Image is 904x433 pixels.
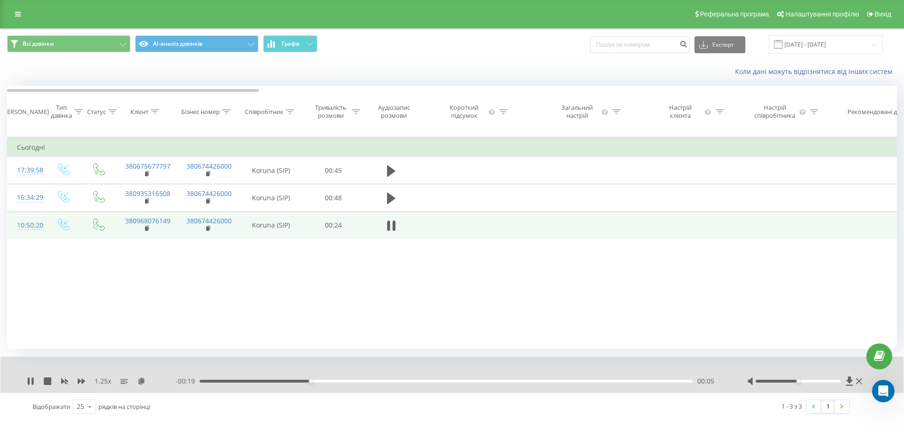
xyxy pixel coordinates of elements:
span: Відображати [32,402,70,411]
div: 25 [77,402,84,411]
span: Графік [282,41,300,47]
button: Надіслати повідомлення… [161,305,177,320]
a: 380674426000 [186,216,232,225]
div: Клієнт [130,108,148,116]
button: Start recording [60,309,67,316]
button: go back [6,6,24,24]
div: Настрій клієнта [658,104,702,120]
input: Пошук за номером [590,36,690,53]
div: 10:50:20 [17,216,36,235]
td: Koruna (SIP) [238,157,304,184]
div: Тип дзвінка [51,104,72,120]
td: Koruna (SIP) [238,212,304,239]
div: Співробітник [245,108,283,116]
td: 00:24 [304,212,363,239]
td: 00:45 [304,157,363,184]
a: 380674426000 [186,189,232,198]
div: Тривалість розмови [312,104,349,120]
button: AI-аналіз дзвінків [135,35,258,52]
span: Реферальна програма [700,10,769,18]
h1: Fin [46,4,57,11]
div: Поки не отримали додаткових питань [15,146,147,164]
span: 1.25 x [95,376,111,386]
div: Статус [87,108,106,116]
div: Volodymyr каже… [8,100,181,140]
a: 380675677797 [125,162,170,171]
p: Наші фахівці також можуть допомогти [46,11,145,25]
div: 16:34:29 [17,188,36,207]
div: Accessibility label [309,379,313,383]
div: Вітаю! Підкажіть, будь ласка, чи у вас наразі будуть додаткові питання? [15,106,147,133]
span: рядків на сторінці [98,402,150,411]
a: 380674426000 [186,162,232,171]
div: Рекомендовані дії [847,108,900,116]
button: Завантажити вкладений файл [45,309,52,316]
span: - 00:19 [176,376,200,386]
a: Коли дані можуть відрізнятися вiд інших систем [735,67,897,76]
button: Всі дзвінки [7,35,130,52]
a: 380935316508 [125,189,170,198]
div: Закрити [165,6,182,23]
span: Всі дзвінки [23,40,54,48]
span: Налаштування профілю [785,10,859,18]
div: Аудіозапис розмови [371,104,417,120]
div: Поки не отримали додаткових питаньОбов'язково звертайтеся, якщо виникнуть питання! 😉 [8,140,154,333]
div: Загальний настрій [555,104,600,120]
td: Koruna (SIP) [238,184,304,212]
button: Графік [263,35,317,52]
img: Daria Oliinyk [41,14,102,74]
div: Вітаю!Підкажіть, будь ласка, чи у вас наразі будуть додаткові питання? [8,100,154,139]
div: Бізнес номер [181,108,220,116]
button: Головна [147,6,165,24]
div: Volodymyr каже… [8,140,181,341]
div: Настрій співробітника [752,104,798,120]
iframe: Intercom live chat [872,380,895,402]
div: Короткий підсумок [442,104,487,120]
textarea: Повідомлення... [8,289,180,305]
button: Вибір емодзі [15,309,22,316]
button: вибір GIF-файлів [30,309,37,316]
div: [PERSON_NAME] [1,108,49,116]
div: 17:39:58 [17,161,36,180]
div: 22 вересня [8,87,181,100]
div: Обов'язково звертайтеся, якщо виникнуть питання! 😉 [15,164,147,182]
a: 1 [821,400,835,413]
td: 00:48 [304,184,363,212]
button: Експорт [694,36,745,53]
a: 380968076149 [125,216,170,225]
div: 1 - 3 з 3 [782,401,802,411]
span: Вихід [875,10,891,18]
span: 00:05 [697,376,714,386]
img: Profile image for Fin [27,7,42,22]
div: Accessibility label [796,379,800,383]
